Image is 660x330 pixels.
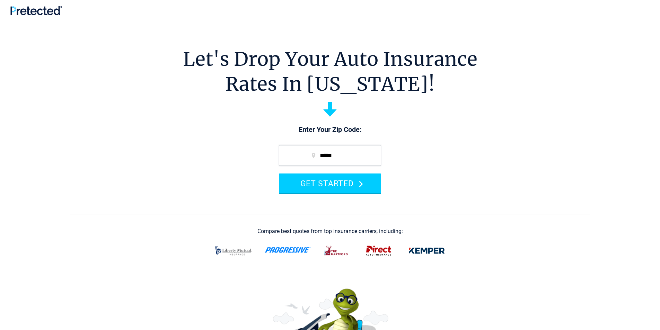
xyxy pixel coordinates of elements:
[183,47,477,97] h1: Let's Drop Your Auto Insurance Rates In [US_STATE]!
[257,228,403,234] div: Compare best quotes from top insurance carriers, including:
[279,173,381,193] button: GET STARTED
[272,125,388,135] p: Enter Your Zip Code:
[211,242,256,260] img: liberty
[10,6,62,15] img: Pretected Logo
[319,242,353,260] img: thehartford
[404,242,450,260] img: kemper
[279,145,381,166] input: zip code
[362,242,396,260] img: direct
[265,247,311,253] img: progressive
